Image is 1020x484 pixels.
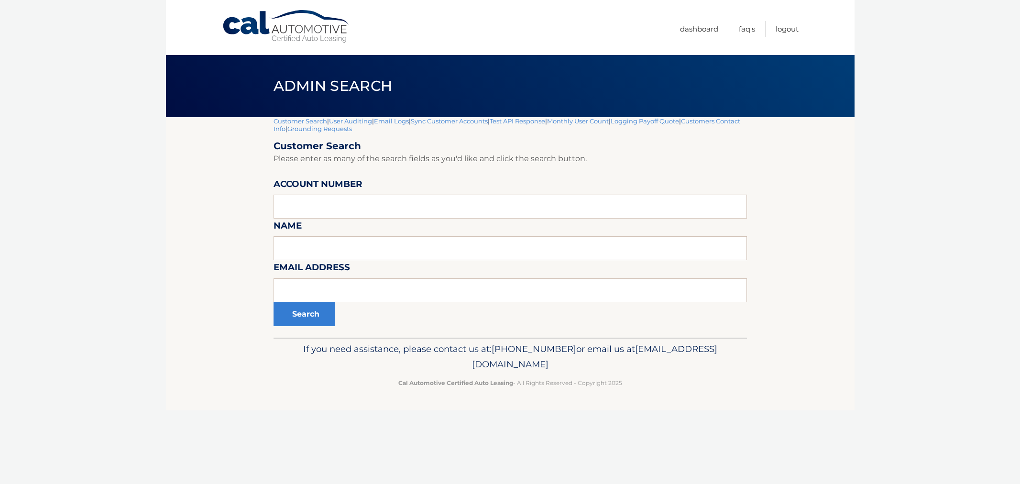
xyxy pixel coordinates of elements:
label: Name [274,219,302,236]
a: Test API Response [490,117,545,125]
button: Search [274,302,335,326]
a: FAQ's [739,21,755,37]
span: Admin Search [274,77,393,95]
p: - All Rights Reserved - Copyright 2025 [280,378,741,388]
a: Logout [776,21,799,37]
a: User Auditing [329,117,372,125]
label: Account Number [274,177,362,195]
a: Dashboard [680,21,718,37]
label: Email Address [274,260,350,278]
p: If you need assistance, please contact us at: or email us at [280,341,741,372]
h2: Customer Search [274,140,747,152]
div: | | | | | | | | [274,117,747,338]
a: Sync Customer Accounts [411,117,488,125]
a: Customers Contact Info [274,117,740,132]
a: Logging Payoff Quote [611,117,679,125]
span: [PHONE_NUMBER] [492,343,576,354]
a: Grounding Requests [287,125,352,132]
strong: Cal Automotive Certified Auto Leasing [398,379,513,386]
a: Cal Automotive [222,10,351,44]
a: Monthly User Count [547,117,609,125]
p: Please enter as many of the search fields as you'd like and click the search button. [274,152,747,165]
a: Customer Search [274,117,327,125]
a: Email Logs [374,117,409,125]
